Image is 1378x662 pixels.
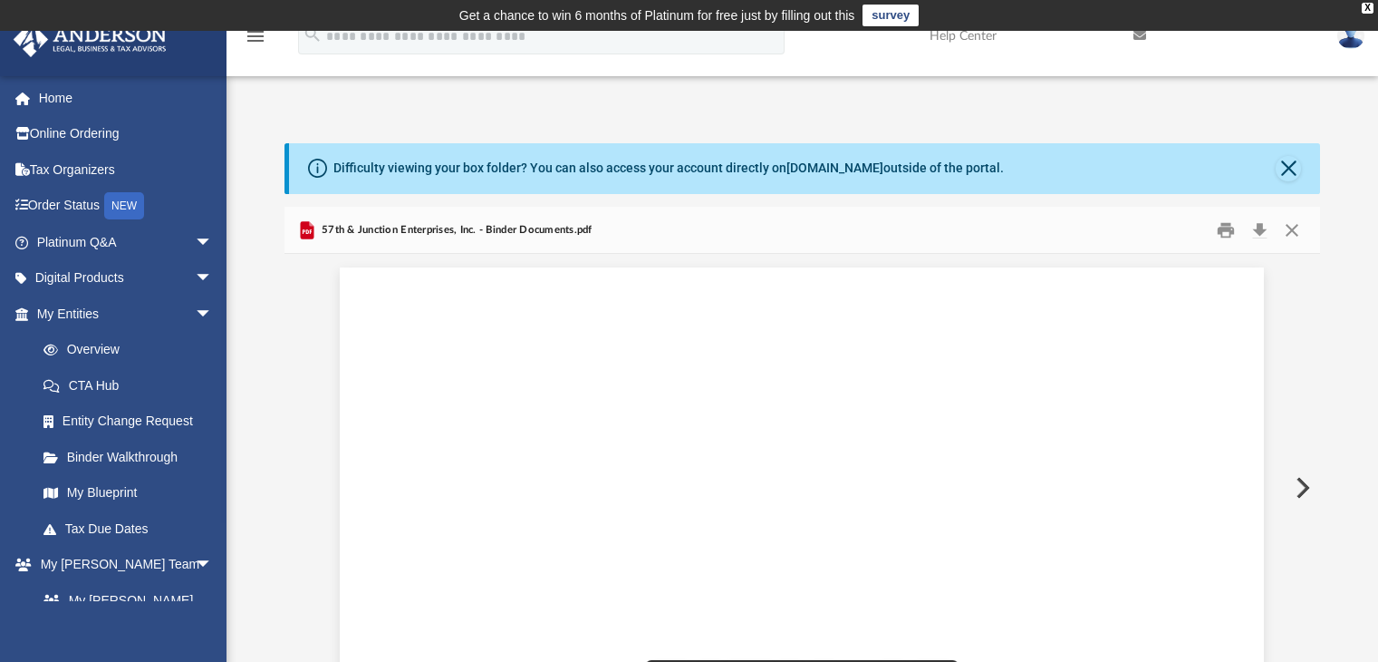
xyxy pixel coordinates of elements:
a: Digital Productsarrow_drop_down [13,260,240,297]
a: Home [13,80,240,116]
a: My [PERSON_NAME] Teamarrow_drop_down [13,547,231,583]
a: Entity Change Request [25,404,240,440]
i: search [303,24,323,44]
button: Close [1276,216,1308,244]
img: Anderson Advisors Platinum Portal [8,22,172,57]
div: NEW [104,192,144,219]
div: Get a chance to win 6 months of Platinum for free just by filling out this [459,5,855,26]
span: arrow_drop_down [195,260,231,297]
i: menu [245,25,266,47]
a: [DOMAIN_NAME] [786,161,883,175]
span: arrow_drop_down [195,224,231,261]
a: survey [862,5,919,26]
div: Difficulty viewing your box folder? You can also access your account directly on outside of the p... [333,159,1004,178]
a: CTA Hub [25,367,240,404]
a: My Entitiesarrow_drop_down [13,296,240,332]
a: Tax Organizers [13,151,240,188]
a: menu [245,34,266,47]
a: My [PERSON_NAME] Team [25,582,222,640]
span: arrow_drop_down [195,547,231,584]
a: My Blueprint [25,475,231,511]
a: Overview [25,332,240,368]
img: User Pic [1337,23,1364,49]
button: Download [1244,216,1277,244]
a: Online Ordering [13,116,240,152]
a: Platinum Q&Aarrow_drop_down [13,224,240,260]
a: Order StatusNEW [13,188,240,225]
div: close [1362,3,1373,14]
span: arrow_drop_down [195,296,231,333]
button: Close [1276,156,1301,181]
a: Binder Walkthrough [25,439,240,475]
button: Print [1208,216,1244,244]
a: Tax Due Dates [25,511,240,547]
span: 57th & Junction Enterprises, Inc. - Binder Documents.pdf [318,222,593,239]
button: Next File [1281,462,1321,513]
